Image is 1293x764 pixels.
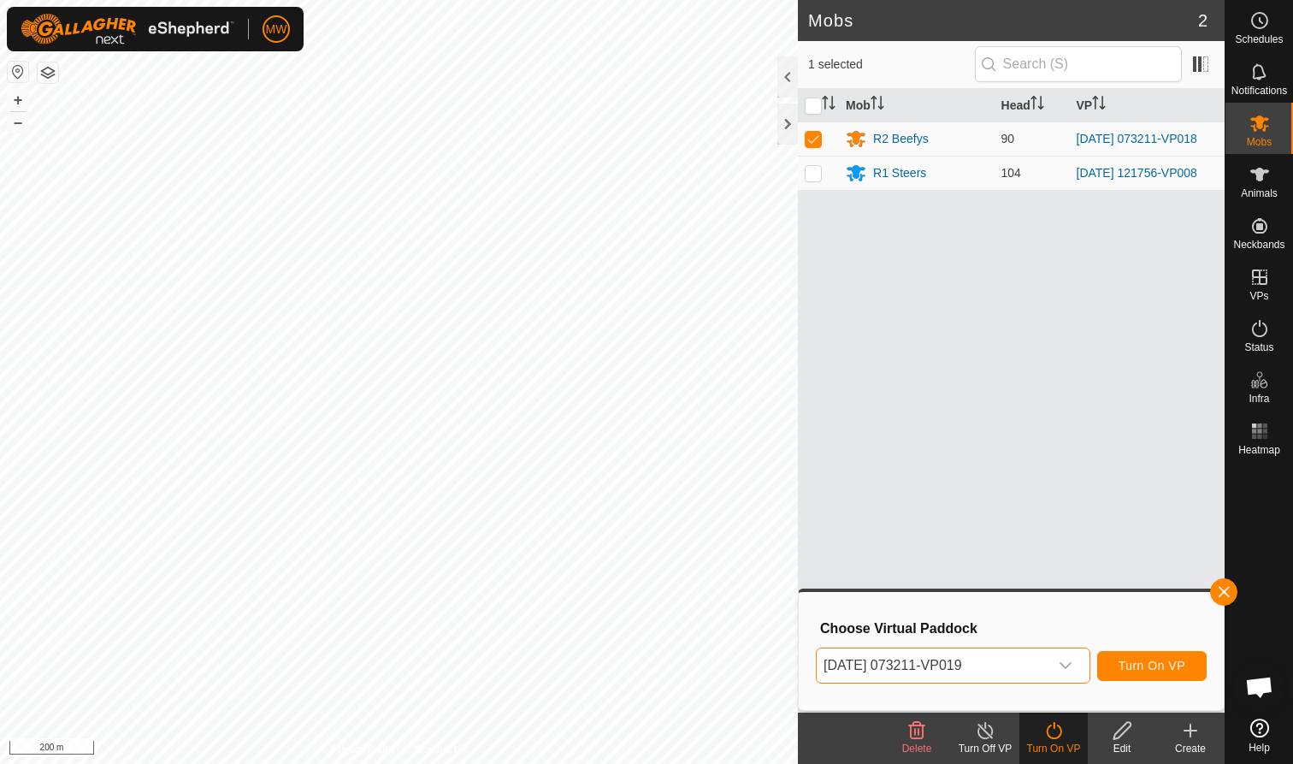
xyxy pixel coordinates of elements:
[8,62,28,82] button: Reset Map
[995,89,1070,122] th: Head
[1001,132,1015,145] span: 90
[951,741,1019,756] div: Turn Off VP
[1092,98,1106,112] p-sorticon: Activate to sort
[1048,649,1083,683] div: dropdown trigger
[1231,86,1287,96] span: Notifications
[1225,712,1293,760] a: Help
[1249,394,1269,404] span: Infra
[873,130,929,148] div: R2 Beefys
[1249,743,1270,753] span: Help
[1238,445,1280,455] span: Heatmap
[1249,291,1268,301] span: VPs
[1156,741,1225,756] div: Create
[1244,342,1273,352] span: Status
[266,21,287,38] span: MW
[1097,651,1207,681] button: Turn On VP
[1198,8,1207,33] span: 2
[8,90,28,110] button: +
[820,620,1207,637] h3: Choose Virtual Paddock
[331,742,395,757] a: Privacy Policy
[1235,34,1283,44] span: Schedules
[8,112,28,133] button: –
[1030,98,1044,112] p-sorticon: Activate to sort
[975,46,1182,82] input: Search (S)
[1234,661,1285,713] div: Open chat
[1019,741,1088,756] div: Turn On VP
[871,98,884,112] p-sorticon: Activate to sort
[1077,166,1197,180] a: [DATE] 121756-VP008
[1070,89,1225,122] th: VP
[1001,166,1021,180] span: 104
[1088,741,1156,756] div: Edit
[873,164,926,182] div: R1 Steers
[839,89,994,122] th: Mob
[1119,659,1185,672] span: Turn On VP
[808,56,975,74] span: 1 selected
[808,10,1198,31] h2: Mobs
[38,62,58,83] button: Map Layers
[1233,240,1284,250] span: Neckbands
[902,743,932,755] span: Delete
[416,742,466,757] a: Contact Us
[817,649,1048,683] span: 2025-09-05 073211-VP019
[1077,132,1197,145] a: [DATE] 073211-VP018
[1247,137,1272,147] span: Mobs
[1241,188,1278,198] span: Animals
[822,98,835,112] p-sorticon: Activate to sort
[21,14,234,44] img: Gallagher Logo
